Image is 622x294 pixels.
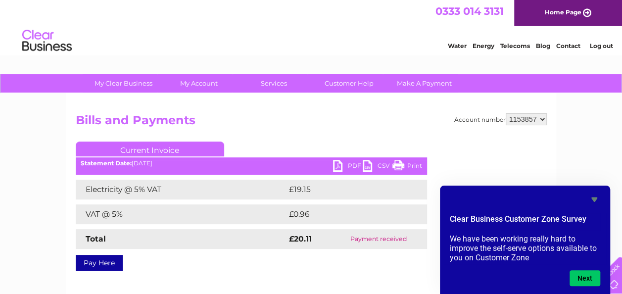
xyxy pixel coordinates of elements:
[588,194,600,205] button: Hide survey
[556,42,580,49] a: Contact
[392,160,422,174] a: Print
[76,160,427,167] div: [DATE]
[76,204,287,224] td: VAT @ 5%
[330,229,427,249] td: Payment received
[76,255,123,271] a: Pay Here
[289,234,312,244] strong: £20.11
[308,74,390,93] a: Customer Help
[570,270,600,286] button: Next question
[473,42,494,49] a: Energy
[450,234,600,262] p: We have been working really hard to improve the self-serve options available to you on Customer Zone
[454,113,547,125] div: Account number
[76,113,547,132] h2: Bills and Payments
[363,160,392,174] a: CSV
[500,42,530,49] a: Telecoms
[158,74,239,93] a: My Account
[333,160,363,174] a: PDF
[83,74,164,93] a: My Clear Business
[287,180,405,199] td: £19.15
[383,74,465,93] a: Make A Payment
[81,159,132,167] b: Statement Date:
[435,5,504,17] a: 0333 014 3131
[233,74,315,93] a: Services
[450,194,600,286] div: Clear Business Customer Zone Survey
[536,42,550,49] a: Blog
[76,180,287,199] td: Electricity @ 5% VAT
[589,42,613,49] a: Log out
[22,26,72,56] img: logo.png
[287,204,404,224] td: £0.96
[78,5,545,48] div: Clear Business is a trading name of Verastar Limited (registered in [GEOGRAPHIC_DATA] No. 3667643...
[86,234,106,244] strong: Total
[76,142,224,156] a: Current Invoice
[448,42,467,49] a: Water
[450,213,600,230] h2: Clear Business Customer Zone Survey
